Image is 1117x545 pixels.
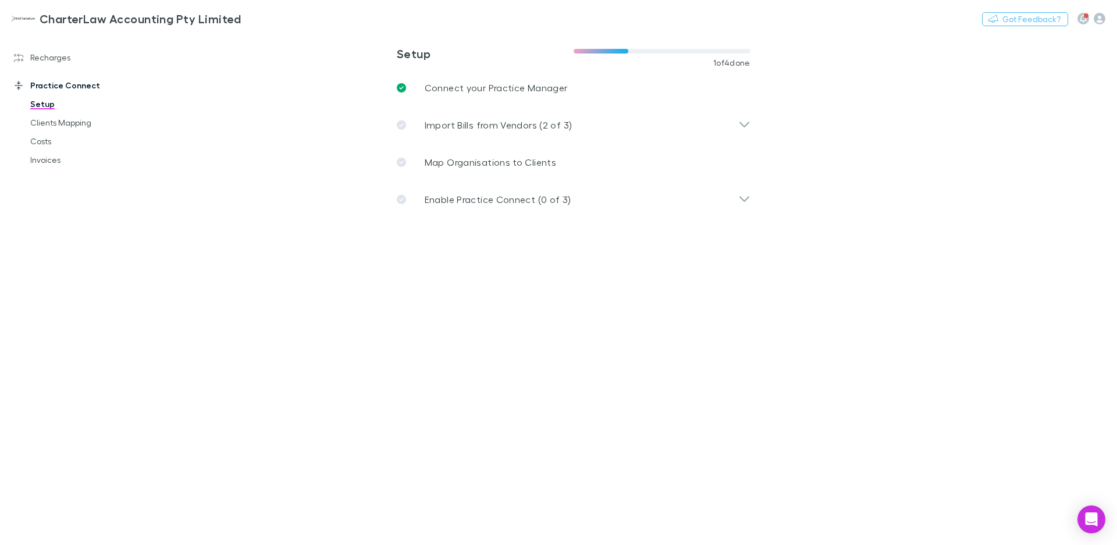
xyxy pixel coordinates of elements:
[19,113,158,132] a: Clients Mapping
[397,47,574,60] h3: Setup
[19,151,158,169] a: Invoices
[12,12,35,26] img: CharterLaw Accounting Pty Limited's Logo
[19,132,158,151] a: Costs
[2,48,158,67] a: Recharges
[425,155,556,169] p: Map Organisations to Clients
[40,12,241,26] h3: CharterLaw Accounting Pty Limited
[387,181,760,218] div: Enable Practice Connect (0 of 3)
[425,81,568,95] p: Connect your Practice Manager
[425,118,572,132] p: Import Bills from Vendors (2 of 3)
[1077,505,1105,533] div: Open Intercom Messenger
[713,58,750,67] span: 1 of 4 done
[387,144,760,181] a: Map Organisations to Clients
[425,193,571,206] p: Enable Practice Connect (0 of 3)
[19,95,158,113] a: Setup
[5,5,248,33] a: CharterLaw Accounting Pty Limited
[387,106,760,144] div: Import Bills from Vendors (2 of 3)
[982,12,1068,26] button: Got Feedback?
[387,69,760,106] a: Connect your Practice Manager
[2,76,158,95] a: Practice Connect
